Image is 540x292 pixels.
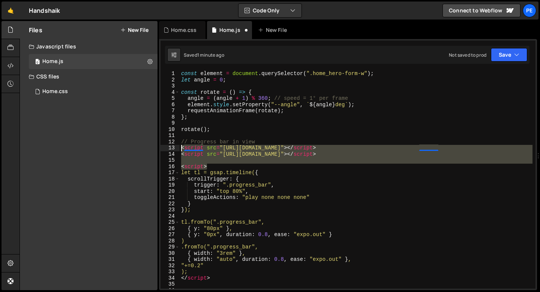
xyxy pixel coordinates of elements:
[160,151,180,158] div: 14
[160,102,180,108] div: 6
[160,281,180,287] div: 35
[160,219,180,226] div: 25
[442,4,520,17] a: Connect to Webflow
[29,26,42,34] h2: Files
[160,139,180,145] div: 12
[1,2,20,20] a: 🤙
[120,27,148,33] button: New File
[42,88,68,95] div: Home.css
[160,83,180,89] div: 3
[258,26,289,34] div: New File
[20,69,157,84] div: CSS files
[160,232,180,238] div: 27
[160,201,180,207] div: 22
[160,120,180,126] div: 9
[197,52,224,58] div: 1 minute ago
[160,108,180,114] div: 7
[35,59,40,65] span: 0
[160,126,180,133] div: 10
[160,164,180,170] div: 16
[449,52,486,58] div: Not saved to prod
[219,26,240,34] div: Home.js
[29,84,157,99] div: 16572/45056.css
[160,238,180,244] div: 28
[160,194,180,201] div: 21
[160,132,180,139] div: 11
[160,250,180,257] div: 30
[184,52,224,58] div: Saved
[160,182,180,188] div: 19
[160,114,180,120] div: 8
[160,213,180,220] div: 24
[42,58,63,65] div: Home.js
[160,244,180,250] div: 29
[29,6,60,15] div: Handshaik
[160,176,180,182] div: 18
[20,39,157,54] div: Javascript files
[491,48,527,62] button: Save
[160,89,180,96] div: 4
[160,226,180,232] div: 26
[160,256,180,263] div: 31
[160,263,180,269] div: 32
[160,77,180,83] div: 2
[160,188,180,195] div: 20
[160,145,180,151] div: 13
[160,71,180,77] div: 1
[171,26,196,34] div: Home.css
[523,4,536,17] a: Pe
[29,54,157,69] div: 16572/45051.js
[160,275,180,281] div: 34
[160,157,180,164] div: 15
[160,269,180,275] div: 33
[160,207,180,213] div: 23
[160,95,180,102] div: 5
[238,4,301,17] button: Code Only
[160,170,180,176] div: 17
